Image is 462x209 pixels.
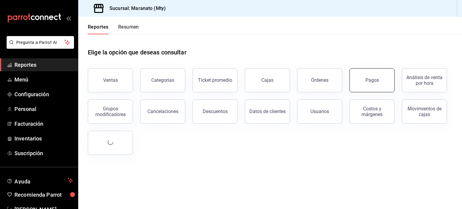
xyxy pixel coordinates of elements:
span: Ayuda [14,177,65,184]
h1: Elige la opción que deseas consultar [88,48,186,57]
div: Grupos modificadores [92,106,129,117]
button: Descuentos [192,100,238,124]
span: Recomienda Parrot [14,191,73,199]
div: Usuarios [310,109,329,114]
div: Pagos [365,77,379,83]
button: Usuarios [297,100,342,124]
div: navigation tabs [88,24,139,34]
div: Costos y márgenes [353,106,391,117]
span: Personal [14,105,73,113]
button: Cajas [245,68,290,92]
h3: Sucursal: Maranato (Mty) [105,5,166,12]
div: Ventas [103,77,118,83]
button: Pagos [350,68,395,92]
span: Inventarios [14,134,73,143]
a: Pregunta a Parrot AI [4,44,74,50]
button: open_drawer_menu [66,16,71,20]
button: Resumen [118,24,139,34]
div: Datos de clientes [249,109,286,114]
button: Movimientos de cajas [402,100,447,124]
span: Menú [14,75,73,84]
button: Reportes [88,24,109,34]
button: Órdenes [297,68,342,92]
button: Pregunta a Parrot AI [7,36,74,49]
div: Órdenes [311,77,328,83]
button: Costos y márgenes [350,100,395,124]
div: Descuentos [203,109,228,114]
button: Categorías [140,68,185,92]
button: Grupos modificadores [88,100,133,124]
div: Análisis de venta por hora [406,75,443,86]
div: Cajas [261,77,273,83]
span: Reportes [14,61,73,69]
span: Suscripción [14,149,73,157]
div: Categorías [151,77,174,83]
div: Ticket promedio [198,77,232,83]
button: Datos de clientes [245,100,290,124]
div: Cancelaciones [147,109,178,114]
div: Movimientos de cajas [406,106,443,117]
button: Ticket promedio [192,68,238,92]
span: Facturación [14,120,73,128]
button: Análisis de venta por hora [402,68,447,92]
span: Configuración [14,90,73,98]
span: Pregunta a Parrot AI [16,39,65,46]
button: Cancelaciones [140,100,185,124]
button: Ventas [88,68,133,92]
